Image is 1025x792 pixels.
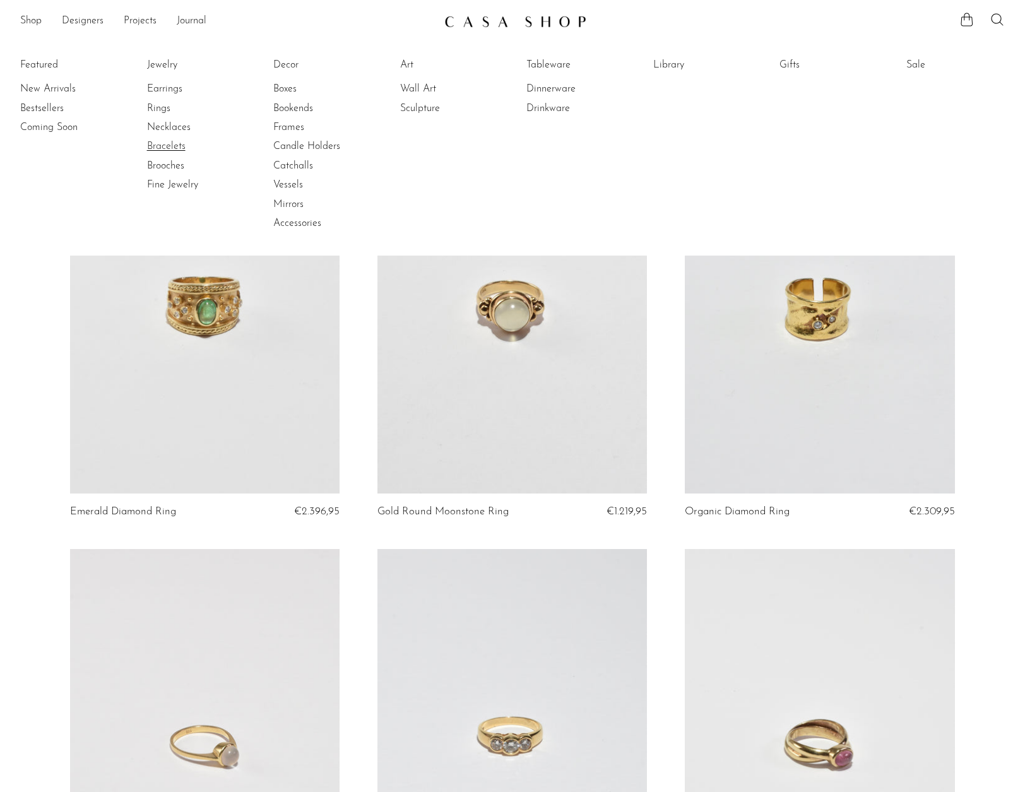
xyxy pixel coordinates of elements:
[147,121,242,134] a: Necklaces
[779,56,874,80] ul: Gifts
[526,102,621,115] a: Drinkware
[20,11,434,32] ul: NEW HEADER MENU
[70,506,176,517] a: Emerald Diamond Ring
[273,102,368,115] a: Bookends
[124,13,157,30] a: Projects
[62,13,104,30] a: Designers
[20,82,115,96] a: New Arrivals
[273,82,368,96] a: Boxes
[273,58,368,72] a: Decor
[906,58,1001,72] a: Sale
[20,80,115,137] ul: Featured
[653,56,748,80] ul: Library
[400,82,495,96] a: Wall Art
[294,506,340,517] span: €2.396,95
[653,58,748,72] a: Library
[273,178,368,192] a: Vessels
[147,102,242,115] a: Rings
[147,139,242,153] a: Bracelets
[273,56,368,233] ul: Decor
[779,58,874,72] a: Gifts
[20,11,434,32] nav: Desktop navigation
[273,216,368,230] a: Accessories
[607,506,647,517] span: €1.219,95
[273,159,368,173] a: Catchalls
[147,56,242,195] ul: Jewelry
[526,58,621,72] a: Tableware
[273,121,368,134] a: Frames
[147,159,242,173] a: Brooches
[526,56,621,118] ul: Tableware
[147,178,242,192] a: Fine Jewelry
[20,13,42,30] a: Shop
[906,56,1001,80] ul: Sale
[400,102,495,115] a: Sculpture
[273,139,368,153] a: Candle Holders
[177,13,206,30] a: Journal
[147,82,242,96] a: Earrings
[147,58,242,72] a: Jewelry
[273,198,368,211] a: Mirrors
[400,56,495,118] ul: Art
[685,506,790,517] a: Organic Diamond Ring
[20,102,115,115] a: Bestsellers
[400,58,495,72] a: Art
[377,506,509,517] a: Gold Round Moonstone Ring
[909,506,955,517] span: €2.309,95
[20,121,115,134] a: Coming Soon
[526,82,621,96] a: Dinnerware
